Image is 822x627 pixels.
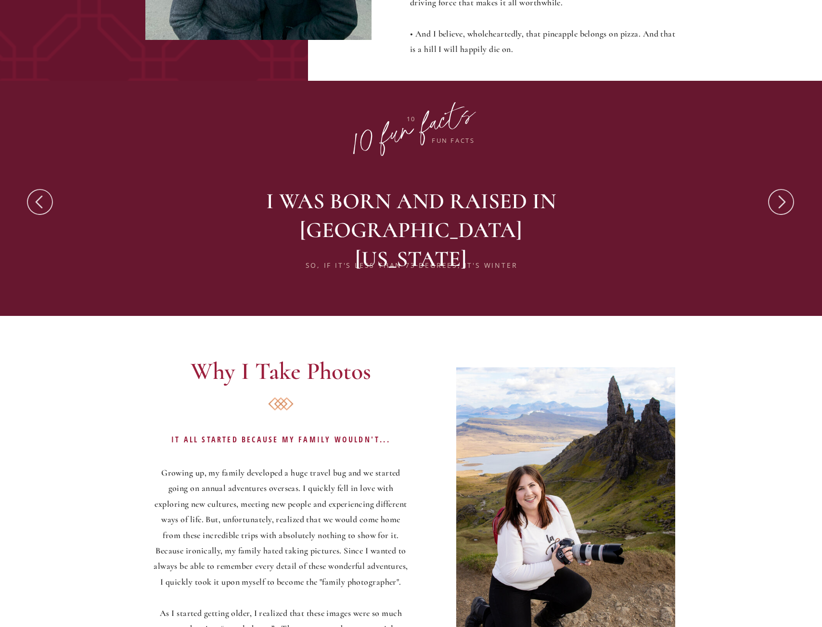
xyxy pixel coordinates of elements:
[264,187,558,246] p: I was born and raised in [GEOGRAPHIC_DATA][US_STATE]
[405,114,418,123] h2: 10
[284,260,539,272] h2: So, if it's less than 73 degrees, it's winter
[348,102,479,156] h3: 10 fun facts
[432,136,478,144] h2: fun facts
[190,359,372,382] h2: Why I Take Photos
[145,434,417,447] h2: IT ALL STARTED BECAUSE MY FAMILY WOULDN'T...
